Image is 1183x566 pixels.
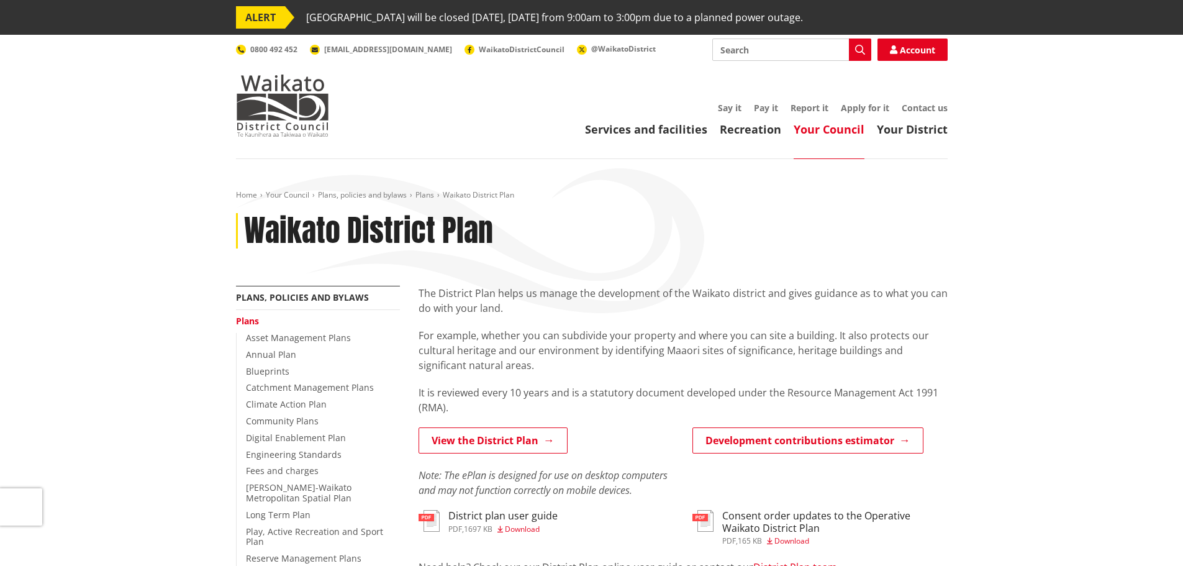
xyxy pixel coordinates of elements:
[465,44,564,55] a: WaikatoDistrictCouncil
[794,122,864,137] a: Your Council
[419,427,568,454] a: View the District Plan
[236,44,297,55] a: 0800 492 452
[250,44,297,55] span: 0800 492 452
[246,398,327,410] a: Climate Action Plan
[577,43,656,54] a: @WaikatoDistrict
[246,332,351,344] a: Asset Management Plans
[419,328,948,373] p: For example, whether you can subdivide your property and where you can site a building. It also p...
[877,122,948,137] a: Your District
[419,510,558,532] a: District plan user guide pdf,1697 KB Download
[306,6,803,29] span: [GEOGRAPHIC_DATA] will be closed [DATE], [DATE] from 9:00am to 3:00pm due to a planned power outage.
[236,75,329,137] img: Waikato District Council - Te Kaunihera aa Takiwaa o Waikato
[754,102,778,114] a: Pay it
[448,524,462,534] span: pdf
[419,286,948,316] p: The District Plan helps us manage the development of the Waikato district and gives guidance as t...
[774,536,809,546] span: Download
[246,349,296,360] a: Annual Plan
[236,315,259,327] a: Plans
[310,44,452,55] a: [EMAIL_ADDRESS][DOMAIN_NAME]
[236,190,948,201] nav: breadcrumb
[841,102,889,114] a: Apply for it
[244,213,493,249] h1: Waikato District Plan
[246,415,319,427] a: Community Plans
[419,468,668,497] em: Note: The ePlan is designed for use on desktop computers and may not function correctly on mobile...
[246,482,351,504] a: [PERSON_NAME]-Waikato Metropolitan Spatial Plan
[692,510,948,544] a: Consent order updates to the Operative Waikato District Plan pdf,165 KB Download
[246,552,361,564] a: Reserve Management Plans
[419,385,948,415] p: It is reviewed every 10 years and is a statutory document developed under the Resource Management...
[324,44,452,55] span: [EMAIL_ADDRESS][DOMAIN_NAME]
[246,526,383,548] a: Play, Active Recreation and Sport Plan
[236,291,369,303] a: Plans, policies and bylaws
[692,510,714,532] img: document-pdf.svg
[585,122,707,137] a: Services and facilities
[448,526,558,533] div: ,
[443,189,514,200] span: Waikato District Plan
[591,43,656,54] span: @WaikatoDistrict
[722,510,948,534] h3: Consent order updates to the Operative Waikato District Plan
[791,102,828,114] a: Report it
[419,510,440,532] img: document-pdf.svg
[246,381,374,393] a: Catchment Management Plans
[902,102,948,114] a: Contact us
[246,432,346,444] a: Digital Enablement Plan
[877,39,948,61] a: Account
[712,39,871,61] input: Search input
[464,524,492,534] span: 1697 KB
[692,427,923,454] a: Development contributions estimator
[722,537,948,545] div: ,
[722,536,736,546] span: pdf
[415,189,434,200] a: Plans
[720,122,781,137] a: Recreation
[236,189,257,200] a: Home
[246,509,310,521] a: Long Term Plan
[246,449,342,460] a: Engineering Standards
[738,536,762,546] span: 165 KB
[246,465,319,477] a: Fees and charges
[236,6,285,29] span: ALERT
[318,189,407,200] a: Plans, policies and bylaws
[718,102,741,114] a: Say it
[266,189,309,200] a: Your Council
[246,365,289,377] a: Blueprints
[479,44,564,55] span: WaikatoDistrictCouncil
[505,524,540,534] span: Download
[448,510,558,522] h3: District plan user guide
